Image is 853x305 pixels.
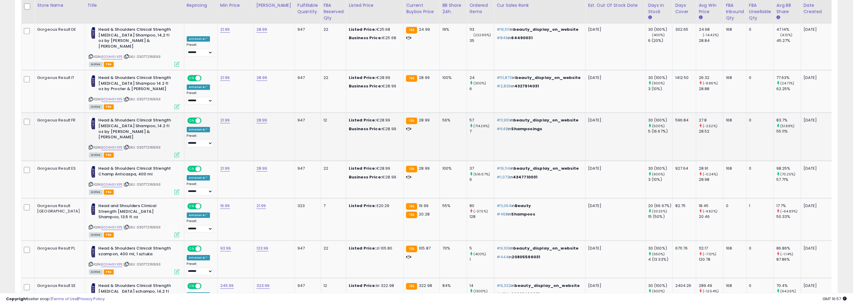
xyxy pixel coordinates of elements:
[349,203,376,209] b: Listed Price:
[99,246,172,258] b: Head & Shoulders Clinical Strength szampon, 400 ml, 1 sztuka
[780,172,795,177] small: (70.25%)
[200,204,210,209] span: OFF
[349,165,376,171] b: Listed Price:
[419,211,430,217] span: 20.28
[256,27,267,33] a: 28.99
[699,257,723,262] div: 120.78
[220,27,230,33] a: 21.99
[104,269,114,275] span: FBA
[187,43,213,56] div: Preset:
[780,209,797,214] small: (-64.83%)
[726,166,742,171] div: 168
[323,166,342,171] div: 22
[473,124,489,128] small: (714.29%)
[776,246,801,251] div: 86.86%
[588,118,641,123] p: [DATE]
[187,219,213,233] div: Preset:
[256,245,269,251] a: 123.99
[323,27,342,32] div: 22
[187,182,213,196] div: Preset:
[749,27,769,32] div: 0
[512,254,540,260] span: 20805596031
[323,118,342,123] div: 12
[104,190,114,195] span: FBA
[497,27,510,32] span: #16,511
[469,75,494,80] div: 24
[804,75,828,80] div: [DATE]
[406,118,417,124] small: FBA
[349,246,399,251] div: zł 105.80
[699,118,723,123] div: 27.8
[256,283,270,289] a: 323.99
[497,35,508,41] span: #846
[588,2,643,8] div: Est. Out Of Stock Date
[349,245,376,251] b: Listed Price:
[101,145,123,150] a: B004H6YKPE
[469,38,494,43] div: 35
[89,232,103,237] span: All listings currently available for purchase on Amazon
[89,62,103,67] span: All listings currently available for purchase on Amazon
[497,83,581,89] p: in
[675,118,692,123] div: 596.84
[89,246,180,274] div: ASIN:
[497,75,581,80] p: in
[89,118,97,130] img: 31BaR8HbbDL._SL40_.jpg
[473,81,486,86] small: (300%)
[469,177,494,182] div: 6
[804,166,828,171] div: [DATE]
[648,38,673,43] div: 6 (20%)
[220,2,251,8] div: Min Price
[749,75,769,80] div: 0
[776,118,801,123] div: 83.7%
[89,166,180,194] div: ASIN:
[699,129,723,134] div: 28.52
[513,245,579,251] span: beauty_display_on_website
[349,166,399,171] div: €28.99
[648,27,673,32] div: 30 (100%)
[220,165,230,171] a: 21.99
[37,166,80,171] div: Gorgeous Result ES
[703,172,718,177] small: (-0.24%)
[99,75,172,93] b: Head & Shoulders Clinical Strength [MEDICAL_DATA] Shampoo 14.2 fl oz by Procter & [PERSON_NAME]
[473,33,491,37] small: (222.86%)
[497,245,510,251] span: #9,100
[648,75,673,80] div: 30 (100%)
[703,209,718,214] small: (-9.82%)
[188,118,196,123] span: ON
[699,2,721,15] div: Avg Win Price
[187,127,210,132] div: Amazon AI *
[497,126,508,132] span: #649
[497,211,508,217] span: #468
[749,118,769,123] div: 0
[675,27,692,32] div: 302.65
[187,91,213,105] div: Preset:
[419,117,430,123] span: 28.99
[497,175,581,180] p: in
[497,2,583,8] div: Cur Sales Rank
[497,118,581,123] p: in
[473,172,490,177] small: (516.67%)
[406,166,417,172] small: FBA
[804,2,830,15] div: Date Created
[188,166,196,171] span: ON
[349,126,382,132] b: Business Price:
[89,166,97,178] img: 31BaR8HbbDL._SL40_.jpg
[123,182,161,187] span: | SKU: 030772161593
[776,38,801,43] div: 45.27%
[699,27,723,32] div: 24.68
[515,203,531,209] span: Beauty
[497,27,581,32] p: in
[469,27,494,32] div: 113
[349,203,399,209] div: £20.29
[89,104,103,109] span: All listings currently available for purchase on Amazon
[187,134,213,147] div: Preset:
[349,174,382,180] b: Business Price:
[511,35,533,41] span: 64490031
[101,97,123,102] a: B004H6YKPE
[648,246,673,251] div: 30 (100%)
[804,27,828,32] div: [DATE]
[200,76,210,81] span: OFF
[497,254,581,260] p: in
[89,203,180,237] div: ASIN:
[675,246,692,251] div: 6711.76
